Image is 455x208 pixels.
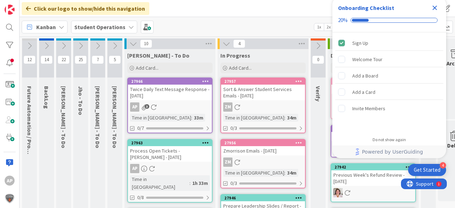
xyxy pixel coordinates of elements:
[131,79,212,84] div: 27966
[414,166,440,174] div: Get Started
[137,124,144,132] span: 0/7
[333,188,343,197] img: EW
[334,165,415,170] div: 27942
[408,164,446,176] div: Open Get Started checklist, remaining modules: 4
[331,170,415,186] div: Previous Week's Refund Review - [DATE]
[22,2,149,15] div: Click our logo to show/hide this navigation
[331,164,415,186] div: 27942Previous Week's Refund Review - [DATE]
[440,162,446,169] div: 4
[284,169,285,177] span: :
[37,3,39,9] div: 1
[314,23,324,31] span: 1x
[94,86,101,148] span: Zaida - To Do
[223,158,232,167] div: ZM
[315,86,322,101] span: Verify
[331,52,344,59] span: Done
[352,55,382,64] div: Welcome Tour
[373,137,406,143] div: Do not show again
[5,193,15,203] img: avatar
[23,55,36,64] span: 12
[128,78,212,85] div: 27966
[224,196,305,201] div: 27946
[331,85,415,94] div: Student Services Phone Call
[41,55,53,64] span: 14
[43,86,50,109] span: BackLog
[221,102,305,112] div: ZM
[5,176,15,186] div: AP
[312,55,324,64] span: 0
[335,68,443,84] div: Add a Board is incomplete.
[224,140,305,145] div: 27956
[128,78,212,100] div: 27966Twice Daily Text Message Response - [DATE]
[74,23,125,31] b: Student Operations
[223,169,284,177] div: Time in [GEOGRAPHIC_DATA]
[15,1,32,10] span: Support
[335,52,443,67] div: Welcome Tour is incomplete.
[26,86,33,183] span: Future Automation / Process Building
[336,145,443,158] a: Powered by UserGuiding
[130,175,189,191] div: Time in [GEOGRAPHIC_DATA]
[130,114,191,122] div: Time in [GEOGRAPHIC_DATA]
[127,139,213,203] a: 27963Process Open Tickets - [PERSON_NAME] - [DATE]APTime in [GEOGRAPHIC_DATA]:1h 33m0/8
[331,78,415,85] div: 27969
[223,102,232,112] div: ZM
[221,78,305,85] div: 27957
[221,195,305,201] div: 27946
[331,143,415,153] div: EW
[111,86,118,148] span: Eric - To Do
[221,158,305,167] div: ZM
[145,104,149,109] span: 3
[324,23,333,31] span: 2x
[352,71,378,80] div: Add a Board
[331,78,416,119] a: 27969Student Services Phone CallZM0/19
[335,35,443,51] div: Sign Up is complete.
[36,23,56,31] span: Kanban
[338,17,348,23] div: 20%
[331,126,415,132] div: 27950
[77,86,84,115] span: Jho - To Do
[191,114,192,122] span: :
[60,86,67,148] span: Emilie - To Do
[221,140,305,146] div: 27956
[335,84,443,100] div: Add a Card is incomplete.
[191,179,210,187] div: 1h 33m
[192,114,205,122] div: 33m
[332,32,446,132] div: Checklist items
[284,114,285,122] span: :
[331,163,416,202] a: 27942Previous Week's Refund Review - [DATE]EW
[221,85,305,100] div: Sort & Answer Student Services Emails - [DATE]
[137,194,144,201] span: 0/8
[331,96,415,105] div: ZM
[130,102,139,112] div: AP
[128,140,212,162] div: 27963Process Open Tickets - [PERSON_NAME] - [DATE]
[331,78,415,94] div: 27969Student Services Phone Call
[331,126,415,141] div: 27950Review Enrollment Report - [DATE]
[140,39,152,48] span: 10
[230,180,237,187] span: 0/3
[75,55,87,64] span: 25
[136,65,159,71] span: Add Card...
[128,85,212,100] div: Twice Daily Text Message Response - [DATE]
[128,102,212,112] div: AP
[229,65,252,71] span: Add Card...
[127,52,189,59] span: Amanda - To Do
[332,145,446,158] div: Footer
[128,140,212,146] div: 27963
[233,39,245,48] span: 4
[429,2,440,14] div: Close Checklist
[338,17,440,23] div: Checklist progress: 20%
[223,114,284,122] div: Time in [GEOGRAPHIC_DATA]
[352,88,375,96] div: Add a Card
[220,139,306,188] a: 27956Zmorrison Emails - [DATE]ZMTime in [GEOGRAPHIC_DATA]:34m0/3
[109,55,121,64] span: 5
[335,101,443,116] div: Invite Members is incomplete.
[221,146,305,155] div: Zmorrison Emails - [DATE]
[220,52,250,59] span: In Progress
[5,5,15,15] img: Visit kanbanzone.com
[130,164,139,173] div: AP
[128,146,212,162] div: Process Open Tickets - [PERSON_NAME] - [DATE]
[331,132,415,141] div: Review Enrollment Report - [DATE]
[221,78,305,100] div: 27957Sort & Answer Student Services Emails - [DATE]
[221,140,305,155] div: 27956Zmorrison Emails - [DATE]
[127,78,213,133] a: 27966Twice Daily Text Message Response - [DATE]APTime in [GEOGRAPHIC_DATA]:33m0/7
